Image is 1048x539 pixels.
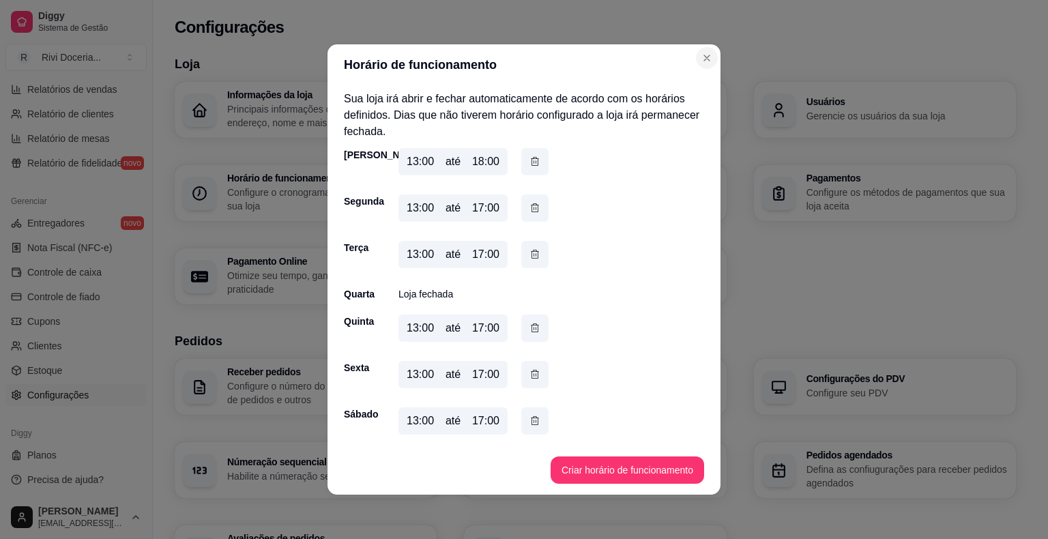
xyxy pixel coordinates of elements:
[398,287,453,301] p: Loja fechada
[446,320,461,336] div: até
[407,320,434,336] div: 13:00
[344,194,371,208] div: Segunda
[472,200,499,216] div: 17:00
[344,241,371,254] div: Terça
[446,154,461,170] div: até
[472,154,499,170] div: 18:00
[407,200,434,216] div: 13:00
[407,413,434,429] div: 13:00
[344,407,371,421] div: Sábado
[446,200,461,216] div: até
[344,315,371,328] div: Quinta
[327,44,720,85] header: Horário de funcionamento
[446,246,461,263] div: até
[344,91,704,140] p: Sua loja irá abrir e fechar automaticamente de acordo com os horários definidos. Dias que não tiv...
[472,413,499,429] div: 17:00
[472,246,499,263] div: 17:00
[446,366,461,383] div: até
[344,287,371,301] div: Quarta
[472,320,499,336] div: 17:00
[551,456,704,484] button: Criar horário de funcionamento
[696,47,718,69] button: Close
[344,361,371,375] div: Sexta
[344,148,371,162] div: [PERSON_NAME]
[407,154,434,170] div: 13:00
[446,413,461,429] div: até
[407,246,434,263] div: 13:00
[407,366,434,383] div: 13:00
[472,366,499,383] div: 17:00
